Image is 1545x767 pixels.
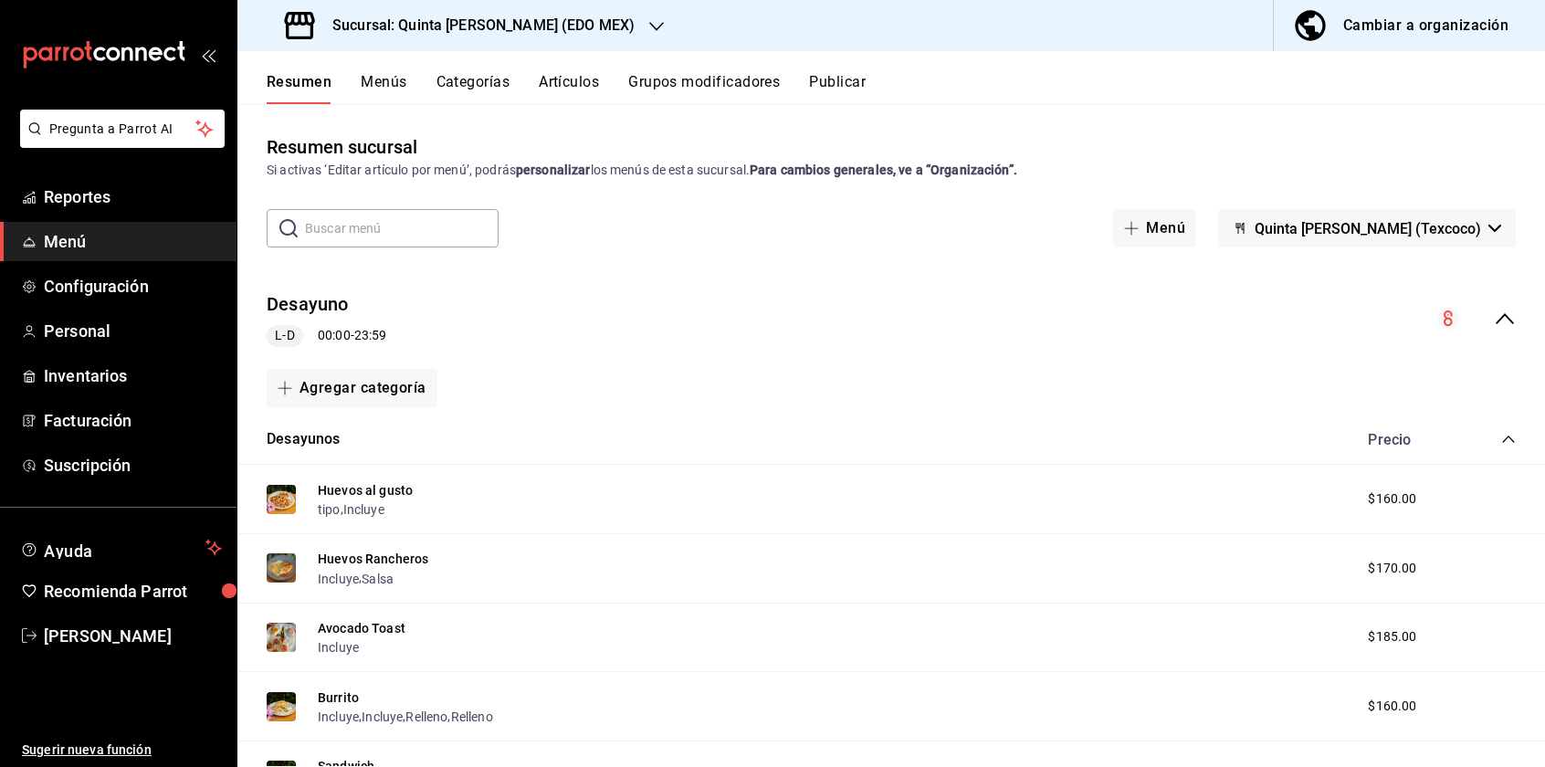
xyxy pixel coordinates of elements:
[318,638,359,657] button: Incluye
[44,579,222,604] span: Recomienda Parrot
[13,132,225,152] a: Pregunta a Parrot AI
[44,537,198,559] span: Ayuda
[44,453,222,478] span: Suscripción
[44,184,222,209] span: Reportes
[318,568,428,587] div: ,
[20,110,225,148] button: Pregunta a Parrot AI
[1218,209,1516,247] button: Quinta [PERSON_NAME] (Texcoco)
[343,500,384,519] button: Incluye
[361,73,406,104] button: Menús
[44,229,222,254] span: Menú
[267,291,349,318] button: Desayuno
[362,570,394,588] button: Salsa
[318,550,428,568] button: Huevos Rancheros
[267,485,296,514] img: Preview
[362,708,403,726] button: Incluye
[1501,432,1516,447] button: collapse-category-row
[318,688,359,707] button: Burrito
[405,708,447,726] button: Relleno
[628,73,780,104] button: Grupos modificadores
[267,692,296,721] img: Preview
[318,481,413,499] button: Huevos al gusto
[1368,627,1416,646] span: $185.00
[267,325,386,347] div: 00:00 - 23:59
[318,499,413,519] div: ,
[1113,209,1196,247] button: Menú
[267,73,331,104] button: Resumen
[1343,13,1508,38] div: Cambiar a organización
[237,277,1545,362] div: collapse-menu-row
[305,210,499,247] input: Buscar menú
[539,73,599,104] button: Artículos
[516,163,591,177] strong: personalizar
[267,369,437,407] button: Agregar categoría
[267,623,296,652] img: Preview
[1368,697,1416,716] span: $160.00
[318,570,359,588] button: Incluye
[267,161,1516,180] div: Si activas ‘Editar artículo por menú’, podrás los menús de esta sucursal.
[44,274,222,299] span: Configuración
[318,708,359,726] button: Incluye
[268,326,301,345] span: L-D
[1350,431,1466,448] div: Precio
[318,15,635,37] h3: Sucursal: Quinta [PERSON_NAME] (EDO MEX)
[267,73,1545,104] div: navigation tabs
[49,120,196,139] span: Pregunta a Parrot AI
[451,708,493,726] button: Relleno
[809,73,866,104] button: Publicar
[436,73,510,104] button: Categorías
[44,624,222,648] span: [PERSON_NAME]
[44,319,222,343] span: Personal
[44,408,222,433] span: Facturación
[1255,220,1481,237] span: Quinta [PERSON_NAME] (Texcoco)
[44,363,222,388] span: Inventarios
[750,163,1017,177] strong: Para cambios generales, ve a “Organización”.
[201,47,215,62] button: open_drawer_menu
[318,619,405,637] button: Avocado Toast
[22,741,222,760] span: Sugerir nueva función
[1368,489,1416,509] span: $160.00
[318,500,341,519] button: tipo
[1368,559,1416,578] span: $170.00
[267,429,341,450] button: Desayunos
[267,133,417,161] div: Resumen sucursal
[318,707,493,726] div: , , ,
[267,553,296,583] img: Preview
